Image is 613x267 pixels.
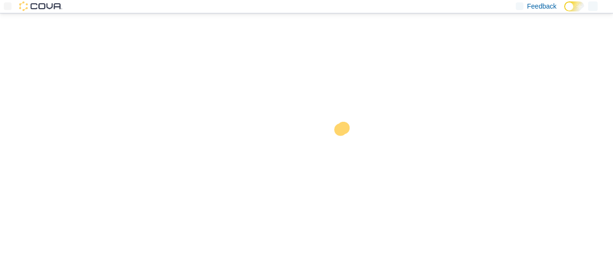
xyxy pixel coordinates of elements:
[527,1,556,11] span: Feedback
[564,1,584,11] input: Dark Mode
[19,1,62,11] img: Cova
[306,115,378,186] img: cova-loader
